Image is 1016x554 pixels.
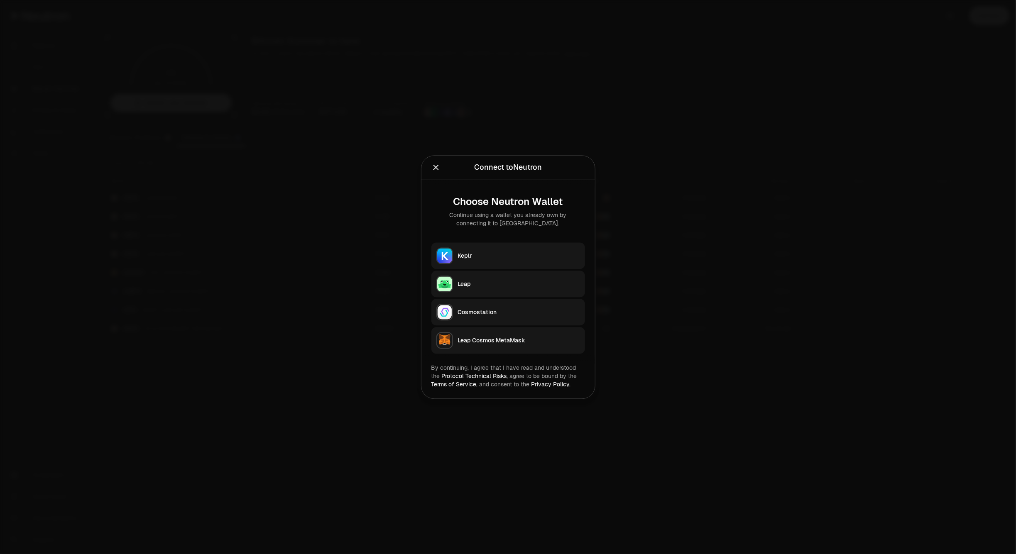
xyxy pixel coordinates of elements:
[531,381,571,388] a: Privacy Policy.
[431,242,585,269] button: KeplrKeplr
[437,305,452,320] img: Cosmostation
[442,372,508,380] a: Protocol Technical Risks,
[431,299,585,325] button: CosmostationCosmostation
[438,211,578,227] div: Continue using a wallet you already own by connecting it to [GEOGRAPHIC_DATA].
[431,381,478,388] a: Terms of Service,
[437,248,452,263] img: Keplr
[431,364,585,388] div: By continuing, I agree that I have read and understood the agree to be bound by the and consent t...
[458,336,580,344] div: Leap Cosmos MetaMask
[438,196,578,207] div: Choose Neutron Wallet
[431,161,441,173] button: Close
[431,271,585,297] button: LeapLeap
[458,251,580,260] div: Keplr
[437,276,452,291] img: Leap
[458,308,580,316] div: Cosmostation
[431,327,585,354] button: Leap Cosmos MetaMaskLeap Cosmos MetaMask
[474,161,542,173] div: Connect to Neutron
[437,333,452,348] img: Leap Cosmos MetaMask
[458,280,580,288] div: Leap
